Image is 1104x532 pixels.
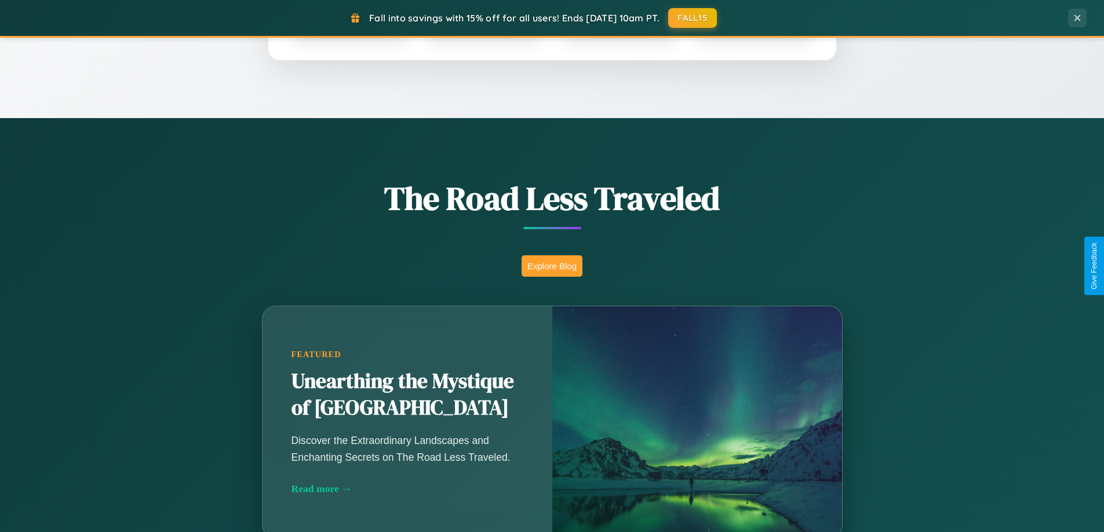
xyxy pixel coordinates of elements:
p: Discover the Extraordinary Landscapes and Enchanting Secrets on The Road Less Traveled. [292,432,523,465]
button: FALL15 [668,8,717,28]
h2: Unearthing the Mystique of [GEOGRAPHIC_DATA] [292,368,523,421]
span: Fall into savings with 15% off for all users! Ends [DATE] 10am PT. [369,12,660,24]
div: Read more → [292,483,523,495]
button: Explore Blog [522,255,582,277]
div: Give Feedback [1090,243,1098,289]
div: Featured [292,350,523,359]
h1: The Road Less Traveled [205,176,900,221]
